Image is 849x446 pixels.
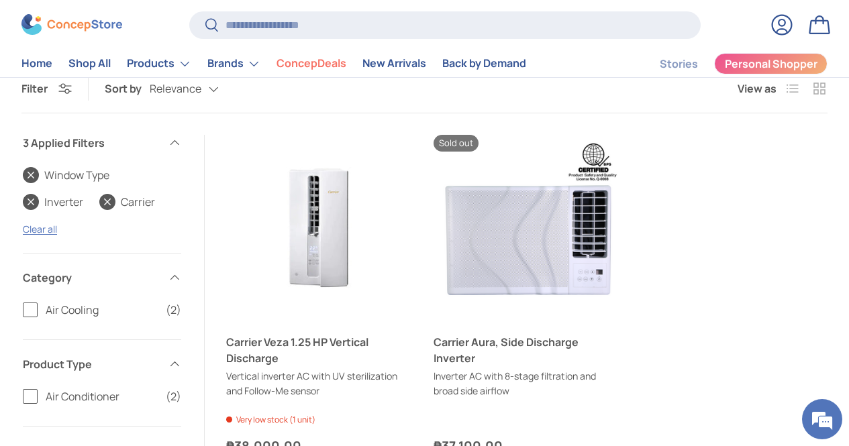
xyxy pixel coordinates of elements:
[7,300,256,347] textarea: Type your message and click 'Submit'
[21,51,52,77] a: Home
[46,302,158,318] span: Air Cooling
[226,334,412,366] a: Carrier Veza 1.25 HP Vertical Discharge
[23,356,160,372] span: Product Type
[434,135,619,321] a: Carrier Aura, Side Discharge Inverter
[150,78,246,101] button: Relevance
[725,59,817,70] span: Personal Shopper
[23,270,160,286] span: Category
[199,50,268,77] summary: Brands
[68,51,111,77] a: Shop All
[442,51,526,77] a: Back by Demand
[70,75,226,93] div: Leave a message
[28,136,234,272] span: We are offline. Please leave us a message.
[23,135,160,151] span: 3 Applied Filters
[166,388,181,404] span: (2)
[23,167,109,183] a: Window Type
[434,135,479,152] span: Sold out
[21,50,526,77] nav: Primary
[21,81,72,96] button: Filter
[99,194,155,210] a: Carrier
[220,7,252,39] div: Minimize live chat window
[738,80,777,97] span: View as
[197,347,244,366] em: Submit
[226,135,412,321] a: Carrier Veza 1.25 HP Vertical Discharge
[119,50,199,77] summary: Products
[660,51,698,77] a: Stories
[105,80,150,97] label: Sort by
[23,254,181,302] summary: Category
[23,194,83,210] a: Inverter
[166,302,181,318] span: (2)
[23,223,57,235] a: Clear all
[23,340,181,388] summary: Product Type
[434,334,619,366] a: Carrier Aura, Side Discharge Inverter
[21,81,48,96] span: Filter
[277,51,346,77] a: ConcepDeals
[46,388,158,404] span: Air Conditioner
[23,119,181,167] summary: 3 Applied Filters
[714,53,828,74] a: Personal Shopper
[21,15,122,36] img: ConcepStore
[362,51,426,77] a: New Arrivals
[150,82,201,95] span: Relevance
[628,50,828,77] nav: Secondary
